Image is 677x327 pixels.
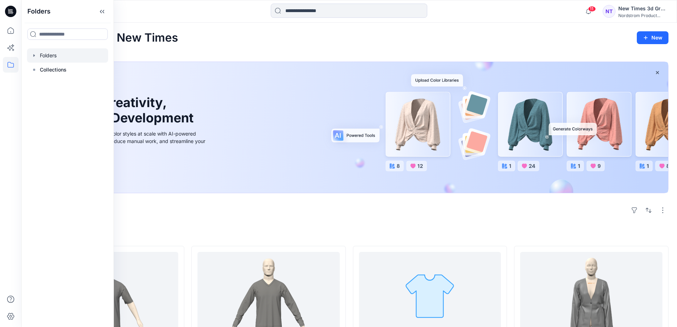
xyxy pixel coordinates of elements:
div: Nordstrom Product... [618,13,668,18]
h4: Styles [30,230,668,239]
div: Explore ideas faster and recolor styles at scale with AI-powered tools that boost creativity, red... [47,130,207,152]
div: New Times 3d Group [618,4,668,13]
a: Discover more [47,161,207,175]
span: 11 [588,6,596,12]
h1: Unleash Creativity, Speed Up Development [47,95,197,126]
button: New [637,31,668,44]
div: NT [603,5,615,18]
p: Collections [40,65,67,74]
